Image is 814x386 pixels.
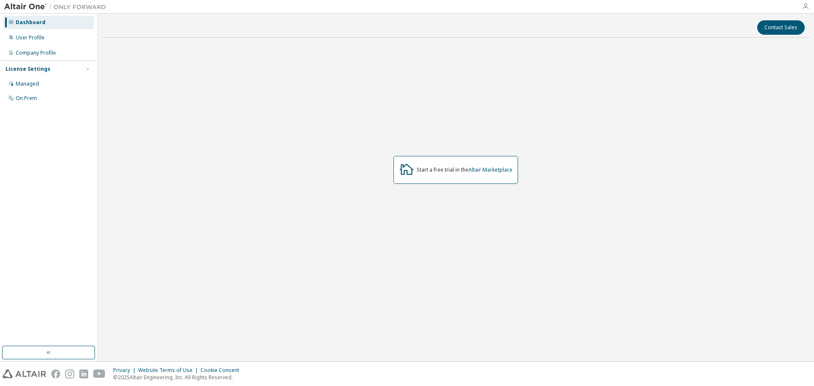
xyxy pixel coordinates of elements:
a: Altair Marketplace [468,166,513,173]
div: On Prem [16,95,37,102]
div: User Profile [16,34,45,41]
img: Altair One [4,3,110,11]
div: Company Profile [16,50,56,56]
div: Managed [16,81,39,87]
button: Contact Sales [757,20,805,35]
img: facebook.svg [51,369,60,378]
div: Start a free trial in the [417,167,513,173]
img: altair_logo.svg [3,369,46,378]
img: instagram.svg [65,369,74,378]
div: License Settings [6,66,50,72]
div: Privacy [113,367,138,374]
div: Dashboard [16,19,45,26]
img: linkedin.svg [79,369,88,378]
div: Website Terms of Use [138,367,201,374]
p: © 2025 Altair Engineering, Inc. All Rights Reserved. [113,374,244,381]
div: Cookie Consent [201,367,244,374]
img: youtube.svg [93,369,106,378]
